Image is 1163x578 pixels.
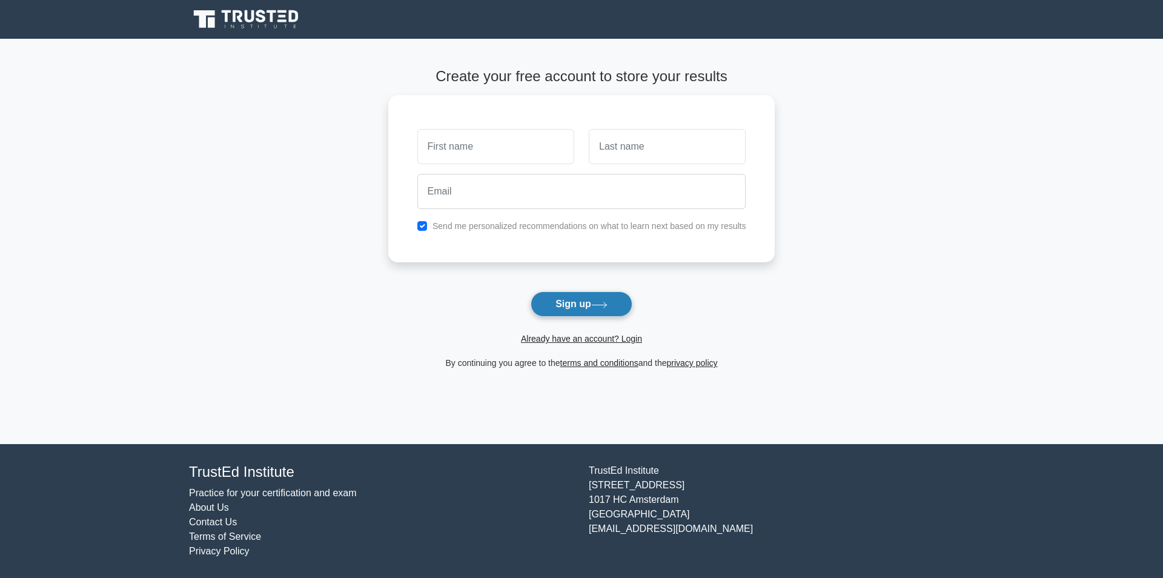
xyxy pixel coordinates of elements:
a: Already have an account? Login [521,334,642,344]
label: Send me personalized recommendations on what to learn next based on my results [432,221,746,231]
h4: Create your free account to store your results [388,68,775,85]
input: Last name [589,129,746,164]
input: Email [417,174,746,209]
input: First name [417,129,574,164]
h4: TrustEd Institute [189,463,574,481]
div: By continuing you agree to the and the [381,356,783,370]
a: Practice for your certification and exam [189,488,357,498]
a: About Us [189,502,229,513]
a: privacy policy [667,358,718,368]
button: Sign up [531,291,632,317]
div: TrustEd Institute [STREET_ADDRESS] 1017 HC Amsterdam [GEOGRAPHIC_DATA] [EMAIL_ADDRESS][DOMAIN_NAME] [581,463,981,559]
a: Terms of Service [189,531,261,542]
a: Contact Us [189,517,237,527]
a: Privacy Policy [189,546,250,556]
a: terms and conditions [560,358,638,368]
